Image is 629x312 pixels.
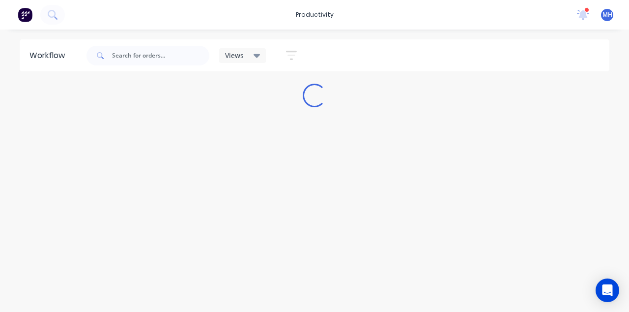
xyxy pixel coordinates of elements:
[291,7,339,22] div: productivity
[29,50,70,62] div: Workflow
[596,279,619,302] div: Open Intercom Messenger
[225,50,244,61] span: Views
[112,46,209,65] input: Search for orders...
[602,10,612,19] span: MH
[18,7,32,22] img: Factory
